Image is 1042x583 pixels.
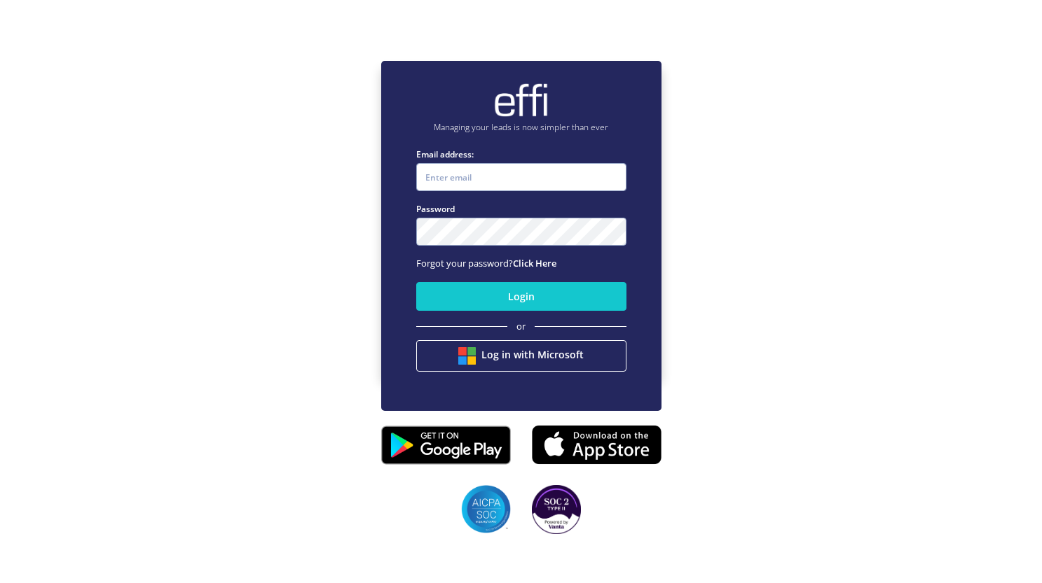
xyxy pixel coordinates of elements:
[416,148,626,161] label: Email address:
[416,163,626,191] input: Enter email
[416,202,626,216] label: Password
[516,320,526,334] span: or
[458,347,476,365] img: btn google
[416,340,626,372] button: Log in with Microsoft
[493,83,549,118] img: brand-logo.ec75409.png
[416,257,556,269] span: Forgot your password?
[532,421,661,468] img: appstore.8725fd3.png
[461,485,510,534] img: SOC2 badges
[513,257,556,269] a: Click Here
[416,121,626,134] p: Managing your leads is now simpler than ever
[416,282,626,311] button: Login
[381,416,511,474] img: playstore.0fabf2e.png
[532,485,581,534] img: SOC2 badges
